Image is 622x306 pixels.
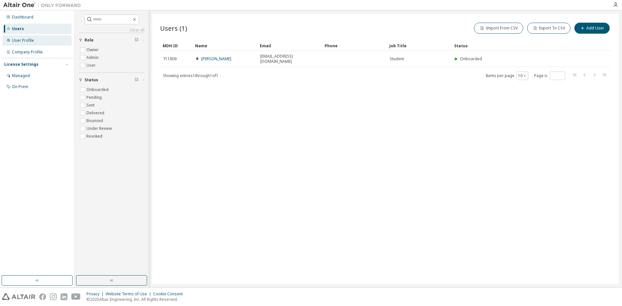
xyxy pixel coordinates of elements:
[518,73,527,78] button: 10
[86,86,110,94] label: Onboarded
[2,293,35,300] img: altair_logo.svg
[260,54,319,64] span: [EMAIL_ADDRESS][DOMAIN_NAME]
[534,72,565,80] span: Page n.
[86,94,103,101] label: Pending
[12,73,30,78] div: Managed
[50,293,57,300] img: instagram.svg
[195,40,255,51] div: Name
[86,132,104,140] label: Revoked
[260,40,319,51] div: Email
[86,291,106,297] div: Privacy
[153,291,187,297] div: Cookie Consent
[574,23,610,34] button: Add User
[79,33,144,47] button: Role
[135,38,139,43] span: Clear filter
[135,77,139,83] span: Clear filter
[85,38,94,43] span: Role
[86,297,187,302] p: © 2025 Altair Engineering, Inc. All Rights Reserved.
[163,40,190,51] div: MDH ID
[474,23,523,34] button: Import From CSV
[85,77,98,83] span: Status
[163,56,177,62] span: 711809
[86,125,113,132] label: Under Review
[12,50,43,55] div: Company Profile
[71,293,81,300] img: youtube.svg
[86,101,96,109] label: Sent
[61,293,67,300] img: linkedin.svg
[201,56,231,62] a: [PERSON_NAME]
[163,73,218,78] span: Showing entries 1 through 1 of 1
[527,23,570,34] button: Export To CSV
[4,62,39,67] div: License Settings
[160,24,187,33] span: Users (1)
[12,15,33,20] div: Dashboard
[325,40,384,51] div: Phone
[12,84,28,89] div: On Prem
[454,40,577,51] div: Status
[39,293,46,300] img: facebook.svg
[12,38,34,43] div: User Profile
[79,73,144,87] button: Status
[460,56,482,62] span: Onboarded
[486,72,528,80] span: Items per page
[86,54,100,62] label: Admin
[79,28,144,33] a: Clear all
[12,26,24,31] div: Users
[86,62,97,69] label: User
[389,40,449,51] div: Job Title
[86,117,104,125] label: Bounced
[86,109,106,117] label: Delivered
[390,56,404,62] span: Student
[3,2,84,8] img: Altair One
[106,291,153,297] div: Website Terms of Use
[86,46,100,54] label: Owner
